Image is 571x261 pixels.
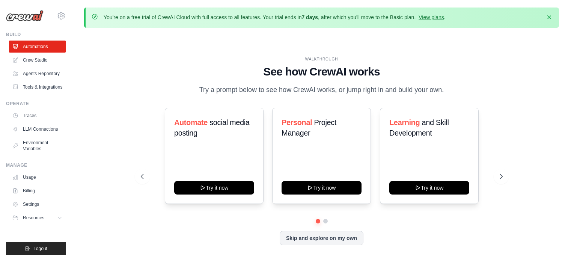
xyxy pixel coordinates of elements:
[9,41,66,53] a: Automations
[6,101,66,107] div: Operate
[33,246,47,252] span: Logout
[141,65,503,78] h1: See how CrewAI works
[9,81,66,93] a: Tools & Integrations
[104,14,446,21] p: You're on a free trial of CrewAI Cloud with full access to all features. Your trial ends in , aft...
[174,118,208,127] span: Automate
[282,181,362,195] button: Try it now
[6,10,44,21] img: Logo
[9,137,66,155] a: Environment Variables
[141,56,503,62] div: WALKTHROUGH
[301,14,318,20] strong: 7 days
[419,14,444,20] a: View plans
[9,212,66,224] button: Resources
[282,118,336,137] span: Project Manager
[9,110,66,122] a: Traces
[196,84,448,95] p: Try a prompt below to see how CrewAI works, or jump right in and build your own.
[23,215,44,221] span: Resources
[389,118,449,137] span: and Skill Development
[9,185,66,197] a: Billing
[9,198,66,210] a: Settings
[6,32,66,38] div: Build
[9,68,66,80] a: Agents Repository
[9,171,66,183] a: Usage
[9,123,66,135] a: LLM Connections
[174,181,254,195] button: Try it now
[280,231,363,245] button: Skip and explore on my own
[282,118,312,127] span: Personal
[174,118,250,137] span: social media posting
[6,242,66,255] button: Logout
[6,162,66,168] div: Manage
[389,181,469,195] button: Try it now
[9,54,66,66] a: Crew Studio
[389,118,420,127] span: Learning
